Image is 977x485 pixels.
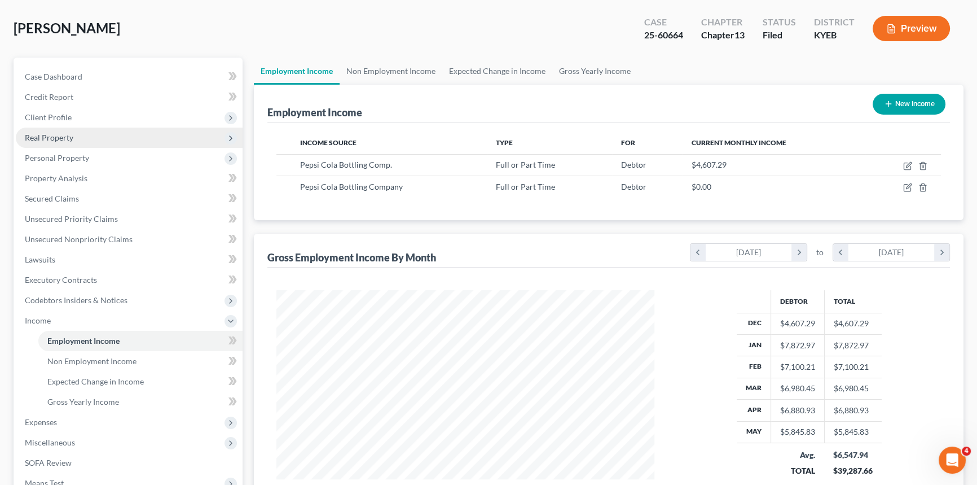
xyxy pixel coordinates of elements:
[25,417,57,427] span: Expenses
[962,447,971,456] span: 4
[691,182,711,191] span: $0.00
[737,421,771,443] th: May
[824,378,882,399] td: $6,980.45
[25,72,82,81] span: Case Dashboard
[939,447,966,474] iframe: Intercom live chat
[621,138,635,147] span: For
[16,168,243,189] a: Property Analysis
[780,340,815,351] div: $7,872.97
[25,133,73,142] span: Real Property
[14,20,120,36] span: [PERSON_NAME]
[734,29,745,40] span: 13
[38,351,243,372] a: Non Employment Income
[701,29,745,42] div: Chapter
[442,58,552,85] a: Expected Change in Income
[25,194,79,203] span: Secured Claims
[267,251,436,264] div: Gross Employment Income By Month
[25,438,75,447] span: Miscellaneous
[848,244,935,261] div: [DATE]
[16,87,243,107] a: Credit Report
[824,421,882,443] td: $5,845.83
[780,383,815,394] div: $6,980.45
[824,313,882,334] td: $4,607.29
[25,316,51,325] span: Income
[780,318,815,329] div: $4,607.29
[25,214,118,224] span: Unsecured Priority Claims
[780,465,815,477] div: TOTAL
[16,209,243,229] a: Unsecured Priority Claims
[552,58,637,85] a: Gross Yearly Income
[496,182,555,191] span: Full or Part Time
[824,334,882,356] td: $7,872.97
[16,189,243,209] a: Secured Claims
[763,29,796,42] div: Filed
[25,112,72,122] span: Client Profile
[25,173,87,183] span: Property Analysis
[25,92,73,102] span: Credit Report
[791,244,807,261] i: chevron_right
[780,361,815,373] div: $7,100.21
[25,234,133,244] span: Unsecured Nonpriority Claims
[38,331,243,351] a: Employment Income
[814,29,855,42] div: KYEB
[814,16,855,29] div: District
[690,244,706,261] i: chevron_left
[833,465,873,477] div: $39,287.66
[16,67,243,87] a: Case Dashboard
[737,400,771,421] th: Apr
[47,356,137,366] span: Non Employment Income
[780,449,815,461] div: Avg.
[47,397,119,407] span: Gross Yearly Income
[38,372,243,392] a: Expected Change in Income
[25,255,55,264] span: Lawsuits
[816,247,824,258] span: to
[621,182,646,191] span: Debtor
[824,290,882,313] th: Total
[644,29,683,42] div: 25-60664
[824,400,882,421] td: $6,880.93
[300,182,403,191] span: Pepsi Cola Bottling Company
[644,16,683,29] div: Case
[496,138,513,147] span: Type
[47,377,144,386] span: Expected Change in Income
[833,449,873,461] div: $6,547.94
[254,58,340,85] a: Employment Income
[25,275,97,285] span: Executory Contracts
[737,313,771,334] th: Dec
[934,244,949,261] i: chevron_right
[47,336,120,346] span: Employment Income
[737,378,771,399] th: Mar
[771,290,824,313] th: Debtor
[706,244,792,261] div: [DATE]
[873,94,945,115] button: New Income
[16,453,243,473] a: SOFA Review
[737,334,771,356] th: Jan
[340,58,442,85] a: Non Employment Income
[833,244,848,261] i: chevron_left
[873,16,950,41] button: Preview
[300,160,392,169] span: Pepsi Cola Bottling Comp.
[691,160,726,169] span: $4,607.29
[701,16,745,29] div: Chapter
[25,153,89,163] span: Personal Property
[737,356,771,378] th: Feb
[496,160,555,169] span: Full or Part Time
[763,16,796,29] div: Status
[38,392,243,412] a: Gross Yearly Income
[691,138,786,147] span: Current Monthly Income
[25,295,127,305] span: Codebtors Insiders & Notices
[25,458,72,467] span: SOFA Review
[621,160,646,169] span: Debtor
[16,250,243,270] a: Lawsuits
[780,426,815,438] div: $5,845.83
[267,106,362,119] div: Employment Income
[780,405,815,416] div: $6,880.93
[16,229,243,250] a: Unsecured Nonpriority Claims
[824,356,882,378] td: $7,100.21
[16,270,243,290] a: Executory Contracts
[300,138,357,147] span: Income Source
